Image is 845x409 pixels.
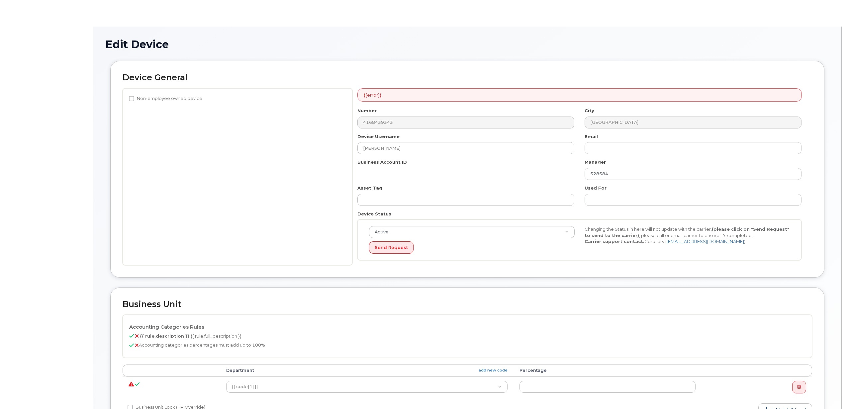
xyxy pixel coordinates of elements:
b: {{ rule.description }}: [140,333,191,339]
label: Email [585,133,598,140]
label: Manager [585,159,606,165]
h4: Accounting Categories Rules [129,324,805,330]
label: Asset Tag [357,185,382,191]
h2: Device General [123,73,812,82]
p: Accounting categories percentages must add up to 100% [129,342,805,348]
label: City [585,108,594,114]
th: Department [220,365,513,376]
strong: (please click on "Send Request" to send to the carrier) [585,226,789,238]
h1: Edit Device [105,39,829,50]
strong: Carrier support contact: [585,239,644,244]
div: Changing the Status in here will not update with the carrier, , please call or email carrier to e... [580,226,795,245]
button: Send Request [369,241,414,254]
label: Non-employee owned device [129,95,202,103]
label: Device Username [357,133,400,140]
a: [EMAIL_ADDRESS][DOMAIN_NAME] [667,239,744,244]
th: Percentage [514,365,702,376]
label: Number [357,108,377,114]
h2: Business Unit [123,300,812,309]
div: {{error}} [357,88,802,102]
label: Device Status [357,211,391,217]
label: Used For [585,185,607,191]
a: add new code [479,368,508,373]
input: Select manager [585,168,801,180]
input: Non-employee owned device [129,96,134,101]
i: {{ unit.errors.join('. ') }} [129,384,134,384]
label: Business Account ID [357,159,407,165]
p: {{ rule.full_description }} [129,333,805,339]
